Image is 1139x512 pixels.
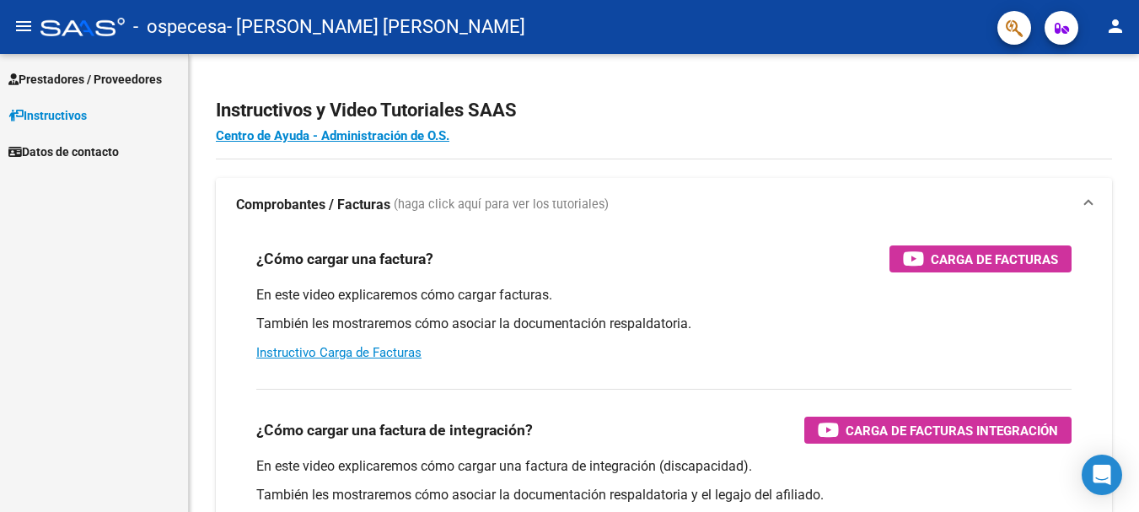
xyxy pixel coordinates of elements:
span: Prestadores / Proveedores [8,70,162,89]
button: Carga de Facturas Integración [804,417,1072,444]
mat-expansion-panel-header: Comprobantes / Facturas (haga click aquí para ver los tutoriales) [216,178,1112,232]
span: Carga de Facturas [931,249,1058,270]
a: Centro de Ayuda - Administración de O.S. [216,128,449,143]
button: Carga de Facturas [889,245,1072,272]
div: Open Intercom Messenger [1082,455,1122,495]
h2: Instructivos y Video Tutoriales SAAS [216,94,1112,127]
a: Instructivo Carga de Facturas [256,345,422,360]
p: También les mostraremos cómo asociar la documentación respaldatoria y el legajo del afiliado. [256,486,1072,504]
span: Carga de Facturas Integración [846,420,1058,441]
span: (haga click aquí para ver los tutoriales) [394,196,609,214]
p: También les mostraremos cómo asociar la documentación respaldatoria. [256,315,1072,333]
strong: Comprobantes / Facturas [236,196,390,214]
mat-icon: menu [13,16,34,36]
h3: ¿Cómo cargar una factura? [256,247,433,271]
mat-icon: person [1105,16,1126,36]
p: En este video explicaremos cómo cargar una factura de integración (discapacidad). [256,457,1072,476]
p: En este video explicaremos cómo cargar facturas. [256,286,1072,305]
span: - ospecesa [133,8,227,46]
span: Instructivos [8,106,87,125]
h3: ¿Cómo cargar una factura de integración? [256,418,533,442]
span: - [PERSON_NAME] [PERSON_NAME] [227,8,525,46]
span: Datos de contacto [8,143,119,161]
